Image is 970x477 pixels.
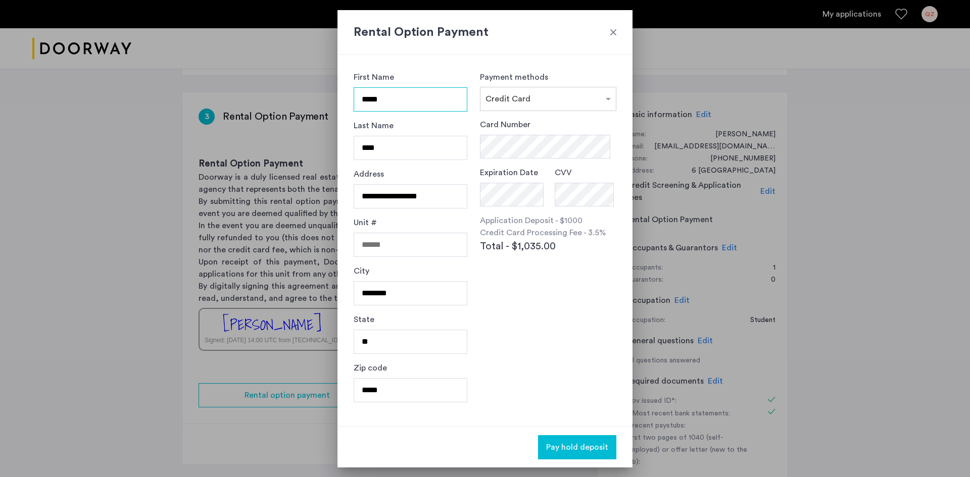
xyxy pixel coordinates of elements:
h2: Rental Option Payment [354,23,616,41]
label: First Name [354,71,394,83]
label: Payment methods [480,73,548,81]
label: Last Name [354,120,394,132]
label: CVV [555,167,572,179]
label: Expiration Date [480,167,538,179]
label: State [354,313,374,326]
span: Pay hold deposit [546,441,608,453]
span: Total - $1,035.00 [480,239,556,254]
span: Credit Card [486,95,530,103]
p: Credit Card Processing Fee - 3.5% [480,227,616,239]
label: Unit # [354,217,377,229]
button: button [538,435,616,459]
label: City [354,265,369,277]
label: Zip code [354,362,387,374]
p: Application Deposit - $1000 [480,215,616,227]
label: Address [354,168,384,180]
label: Card Number [480,119,530,131]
